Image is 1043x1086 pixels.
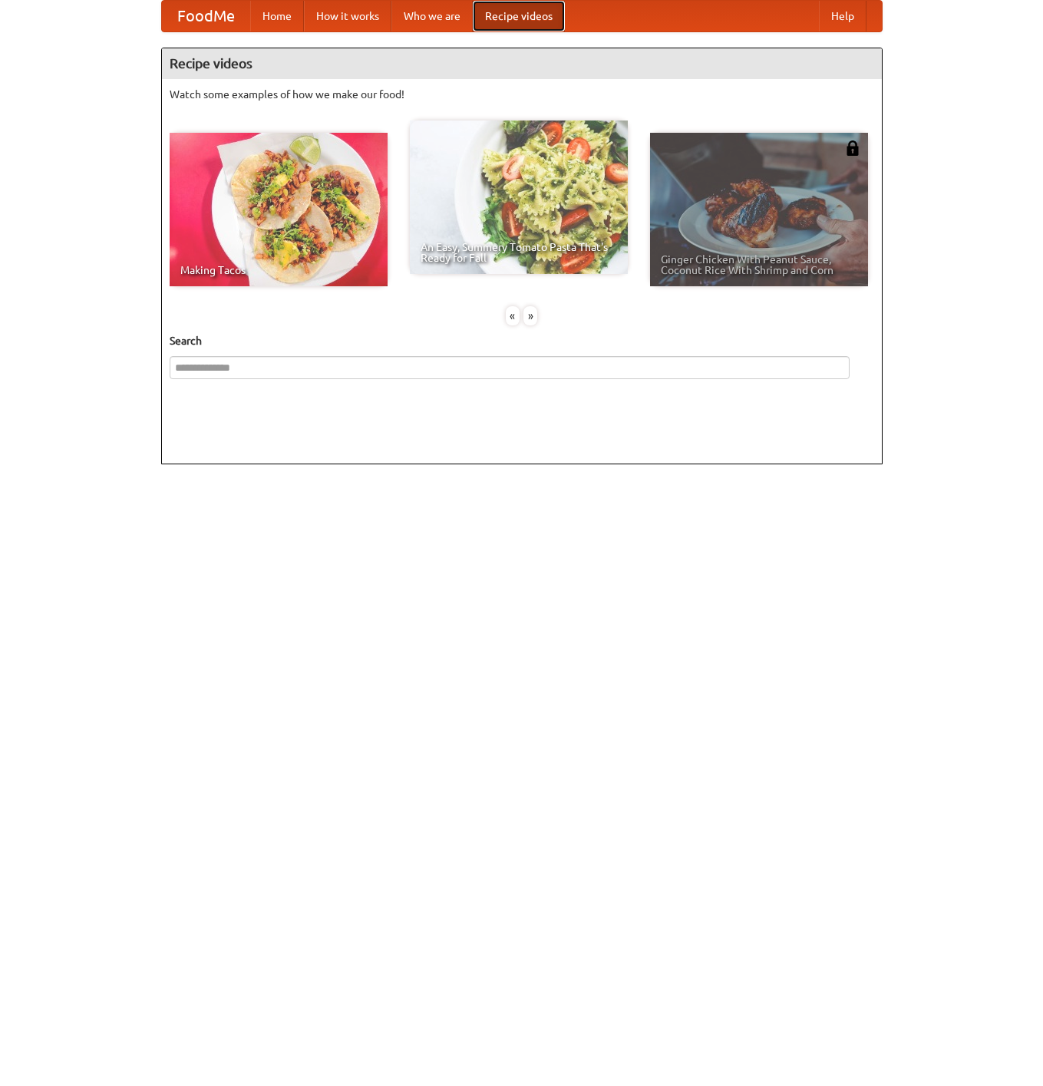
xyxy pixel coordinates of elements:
h4: Recipe videos [162,48,882,79]
a: Recipe videos [473,1,565,31]
div: » [523,306,537,325]
a: Help [819,1,866,31]
a: How it works [304,1,391,31]
div: « [506,306,520,325]
a: Making Tacos [170,133,388,286]
a: Who we are [391,1,473,31]
span: An Easy, Summery Tomato Pasta That's Ready for Fall [421,242,617,263]
p: Watch some examples of how we make our food! [170,87,874,102]
h5: Search [170,333,874,348]
a: FoodMe [162,1,250,31]
img: 483408.png [845,140,860,156]
a: An Easy, Summery Tomato Pasta That's Ready for Fall [410,120,628,274]
span: Making Tacos [180,265,377,276]
a: Home [250,1,304,31]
